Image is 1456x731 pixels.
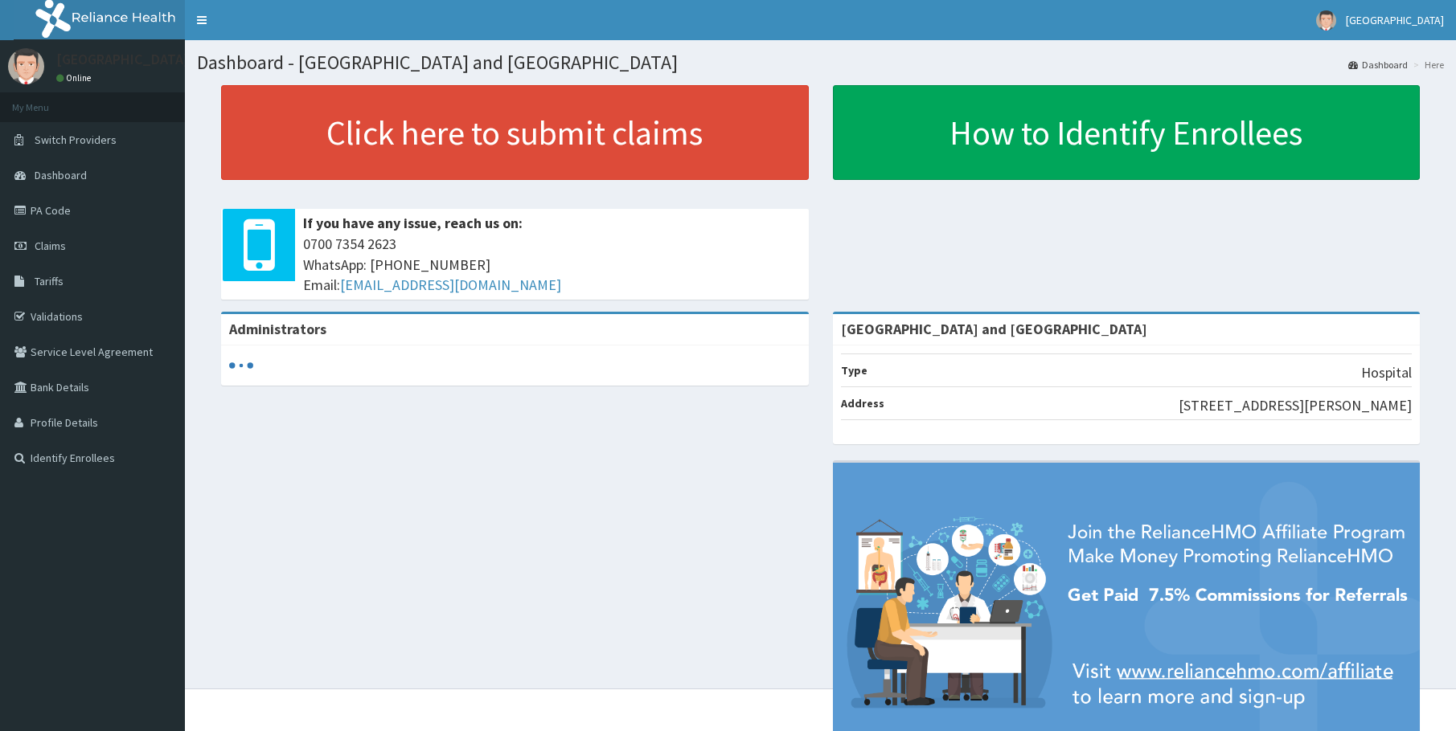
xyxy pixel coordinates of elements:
span: Claims [35,239,66,253]
img: User Image [8,48,44,84]
a: Click here to submit claims [221,85,809,180]
p: [STREET_ADDRESS][PERSON_NAME] [1179,395,1412,416]
b: If you have any issue, reach us on: [303,214,523,232]
a: Online [56,72,95,84]
b: Address [841,396,884,410]
span: Switch Providers [35,133,117,147]
span: [GEOGRAPHIC_DATA] [1346,13,1444,27]
span: Tariffs [35,274,64,288]
p: Hospital [1361,362,1412,383]
span: 0700 7354 2623 WhatsApp: [PHONE_NUMBER] Email: [303,234,801,296]
img: User Image [1316,10,1336,31]
h1: Dashboard - [GEOGRAPHIC_DATA] and [GEOGRAPHIC_DATA] [197,52,1444,73]
li: Here [1409,58,1444,71]
p: [GEOGRAPHIC_DATA] [56,52,189,67]
strong: [GEOGRAPHIC_DATA] and [GEOGRAPHIC_DATA] [841,320,1147,338]
a: [EMAIL_ADDRESS][DOMAIN_NAME] [340,276,561,294]
b: Administrators [229,320,326,338]
a: How to Identify Enrollees [833,85,1421,180]
a: Dashboard [1348,58,1408,71]
b: Type [841,363,867,378]
span: Dashboard [35,168,87,182]
svg: audio-loading [229,353,253,378]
